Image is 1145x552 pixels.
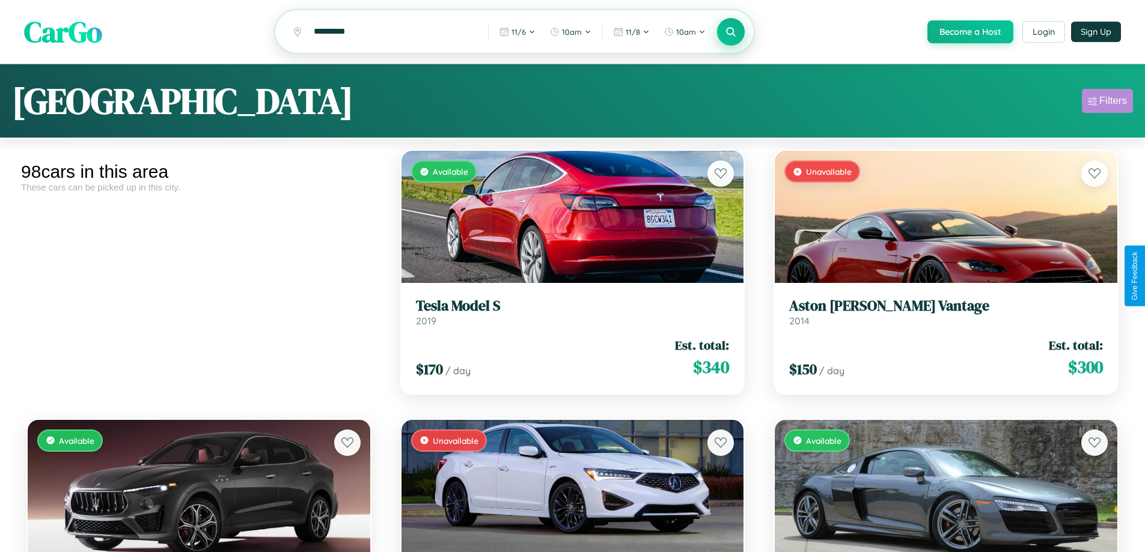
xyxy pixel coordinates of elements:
span: $ 170 [416,359,443,379]
span: Est. total: [675,336,729,354]
span: Available [806,435,841,446]
button: Filters [1082,89,1133,113]
div: Give Feedback [1131,252,1139,300]
button: Become a Host [927,20,1013,43]
div: 98 cars in this area [21,162,377,182]
a: Aston [PERSON_NAME] Vantage2014 [789,297,1103,327]
div: These cars can be picked up in this city. [21,182,377,192]
div: Filters [1099,95,1127,107]
span: 10am [676,27,696,37]
span: $ 300 [1068,355,1103,379]
span: 11 / 6 [511,27,526,37]
span: Unavailable [433,435,478,446]
span: Unavailable [806,166,852,177]
button: 10am [544,22,597,41]
span: $ 340 [693,355,729,379]
span: / day [445,365,471,377]
span: Available [433,166,468,177]
span: / day [819,365,844,377]
span: 2014 [789,315,810,327]
a: Tesla Model S2019 [416,297,730,327]
button: Sign Up [1071,22,1121,42]
span: CarGo [24,12,102,52]
span: Available [59,435,94,446]
button: 10am [658,22,712,41]
span: 11 / 8 [626,27,640,37]
span: $ 150 [789,359,817,379]
button: Login [1022,21,1065,43]
h3: Tesla Model S [416,297,730,315]
span: 2019 [416,315,436,327]
button: 11/6 [493,22,542,41]
span: 10am [562,27,582,37]
button: 11/8 [608,22,656,41]
span: Est. total: [1049,336,1103,354]
h3: Aston [PERSON_NAME] Vantage [789,297,1103,315]
h1: [GEOGRAPHIC_DATA] [12,76,353,126]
